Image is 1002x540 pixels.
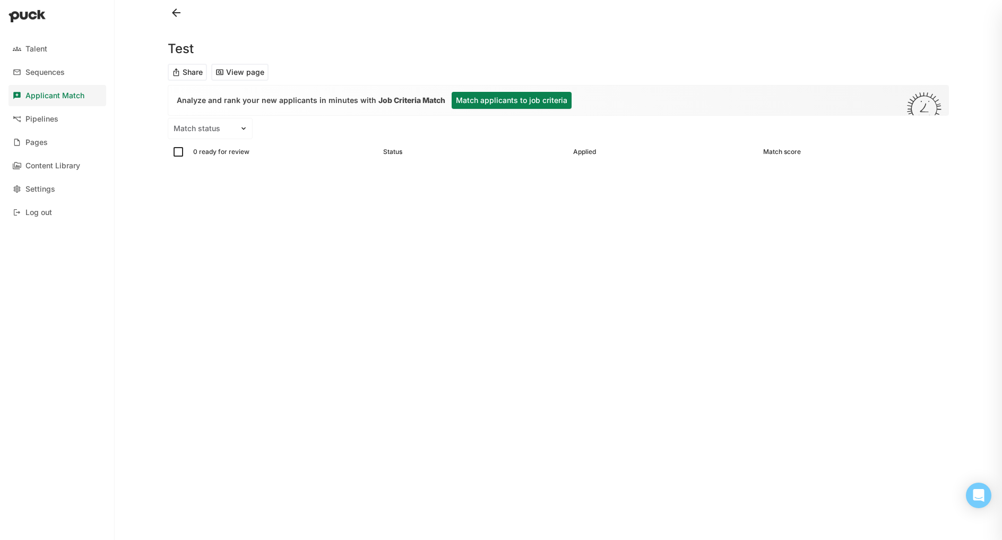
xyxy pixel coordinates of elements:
b: Job Criteria Match [378,96,445,105]
div: 0 ready for review [193,148,249,156]
div: Status [383,148,402,156]
div: Talent [25,45,47,54]
div: Pipelines [25,115,58,124]
div: Open Intercom Messenger [966,483,991,508]
button: Match applicants to job criteria [452,92,572,109]
div: Log out [25,208,52,217]
div: Pages [25,138,48,147]
a: Content Library [8,155,106,176]
a: Sequences [8,62,106,83]
a: Applicant Match [8,85,106,106]
button: View page [211,64,269,81]
a: Talent [8,38,106,59]
a: Pages [8,132,106,153]
div: Applicant Match [25,91,84,100]
button: Share [168,64,207,81]
div: Applied [573,148,596,156]
a: Settings [8,178,106,200]
div: Analyze and rank your new applicants in minutes with [177,95,445,106]
div: Match score [763,148,801,156]
div: Content Library [25,161,80,170]
a: Pipelines [8,108,106,130]
div: Sequences [25,68,65,77]
div: Settings [25,185,55,194]
h1: Test [168,42,194,55]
